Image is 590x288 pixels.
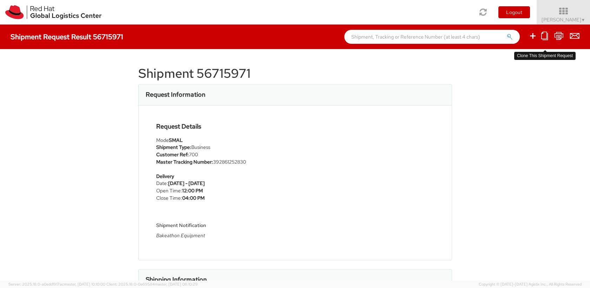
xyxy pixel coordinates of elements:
[542,16,585,23] span: [PERSON_NAME]
[581,17,585,23] span: ▼
[156,180,227,187] li: Date:
[182,195,205,201] strong: 04:00 PM
[156,173,174,179] strong: Delivery
[344,30,520,44] input: Shipment, Tracking or Reference Number (at least 4 chars)
[156,137,338,144] div: Mode
[156,194,227,202] li: Close Time:
[155,282,198,287] span: master, [DATE] 08:10:29
[479,282,582,287] span: Copyright © [DATE]-[DATE] Agistix Inc., All Rights Reserved
[156,151,189,158] strong: Customer Ref:
[156,158,338,166] li: 392861252830
[156,144,191,150] strong: Shipment Type:
[146,91,205,98] h3: Request Information
[138,67,452,81] h1: Shipment 56715971
[185,180,205,186] strong: - [DATE]
[156,159,213,165] strong: Master Tracking Number:
[156,123,338,130] h4: Request Details
[156,232,205,239] i: Bakeathon Equipment
[169,137,183,143] strong: SMAL
[146,276,207,283] h3: Shipping Information
[64,282,105,287] span: master, [DATE] 10:10:00
[11,33,123,41] h4: Shipment Request Result 56715971
[168,180,184,186] strong: [DATE]
[156,223,338,228] h5: Shipment Notification
[182,187,203,194] strong: 12:00 PM
[498,6,530,18] button: Logout
[106,282,198,287] span: Client: 2025.18.0-0e69584
[8,282,105,287] span: Server: 2025.18.0-a0edd1917ac
[156,187,227,194] li: Open Time:
[5,5,101,19] img: rh-logistics-00dfa346123c4ec078e1.svg
[156,144,338,151] li: Business
[514,52,576,60] div: Clone This Shipment Request
[156,151,338,158] li: 700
